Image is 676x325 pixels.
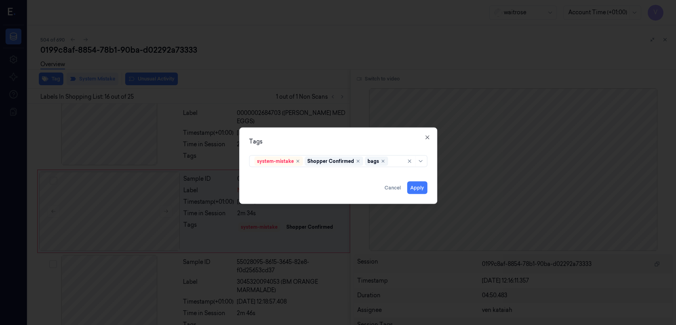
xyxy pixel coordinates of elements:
div: Shopper Confirmed [307,158,354,165]
div: Remove ,Shopper Confirmed [356,159,360,164]
div: Tags [249,138,427,146]
div: Remove ,system-mistake [295,159,300,164]
div: Remove ,bags [381,159,385,164]
button: Apply [407,182,427,194]
div: system-mistake [257,158,294,165]
div: bags [368,158,379,165]
button: Cancel [381,182,404,194]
